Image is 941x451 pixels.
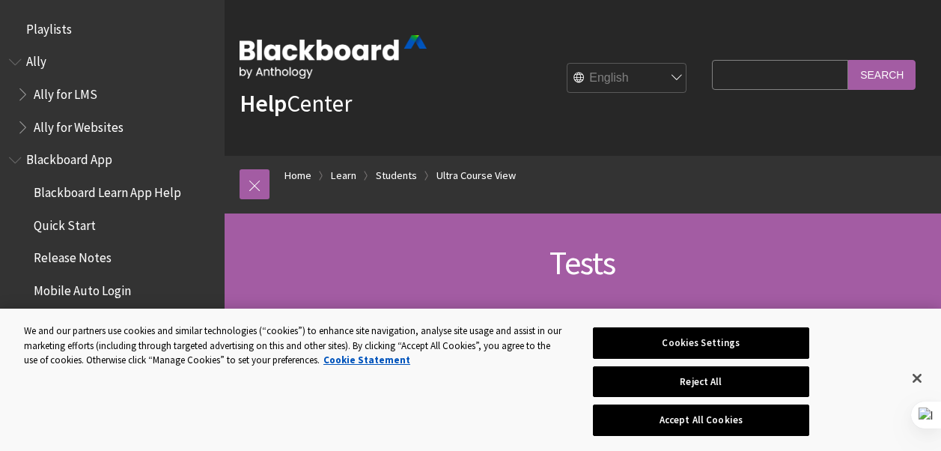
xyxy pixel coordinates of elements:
[848,60,916,89] input: Search
[376,166,417,185] a: Students
[240,35,427,79] img: Blackboard by Anthology
[901,362,934,395] button: Close
[331,166,356,185] a: Learn
[26,16,72,37] span: Playlists
[240,88,352,118] a: HelpCenter
[593,405,809,436] button: Accept All Cookies
[34,115,124,135] span: Ally for Websites
[549,242,615,283] span: Tests
[567,64,687,94] select: Site Language Selector
[323,354,410,366] a: More information about your privacy, opens in a new tab
[34,278,131,298] span: Mobile Auto Login
[34,246,112,266] span: Release Notes
[593,327,809,359] button: Cookies Settings
[34,180,181,200] span: Blackboard Learn App Help
[34,213,96,233] span: Quick Start
[593,366,809,398] button: Reject All
[284,166,311,185] a: Home
[26,148,112,168] span: Blackboard App
[34,82,97,102] span: Ally for LMS
[26,49,46,70] span: Ally
[9,16,216,42] nav: Book outline for Playlists
[24,324,564,368] div: We and our partners use cookies and similar technologies (“cookies”) to enhance site navigation, ...
[436,166,516,185] a: Ultra Course View
[9,49,216,140] nav: Book outline for Anthology Ally Help
[240,88,287,118] strong: Help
